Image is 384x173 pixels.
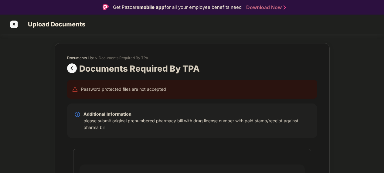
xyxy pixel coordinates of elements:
div: Password protected files are not accepted [81,86,166,93]
strong: mobile app [139,4,165,10]
img: svg+xml;base64,PHN2ZyB4bWxucz0iaHR0cDovL3d3dy53My5vcmcvMjAwMC9zdmciIHdpZHRoPSIyNCIgaGVpZ2h0PSIyNC... [72,86,78,93]
div: Documents Required By TPA [79,63,202,74]
img: svg+xml;base64,PHN2ZyBpZD0iUHJldi0zMngzMiIgeG1sbnM9Imh0dHA6Ly93d3cudzMub3JnLzIwMDAvc3ZnIiB3aWR0aD... [67,63,79,73]
div: > [95,56,97,60]
b: Additional Information [83,111,131,117]
span: Upload Documents [22,21,88,28]
div: Documents List [67,56,94,60]
img: Stroke [284,4,286,11]
div: Documents Required By TPA [99,56,148,60]
div: Get Pazcare for all your employee benefits need [113,4,242,11]
img: svg+xml;base64,PHN2ZyBpZD0iQ3Jvc3MtMzJ4MzIiIHhtbG5zPSJodHRwOi8vd3d3LnczLm9yZy8yMDAwL3N2ZyIgd2lkdG... [9,19,19,29]
div: please submit original prenumbered pharmacy bill with drug license number with paid stamp/receipt... [83,117,310,131]
img: Logo [103,4,109,10]
a: Download Now [246,4,284,11]
img: svg+xml;base64,PHN2ZyBpZD0iSW5mby0yMHgyMCIgeG1sbnM9Imh0dHA6Ly93d3cudzMub3JnLzIwMDAvc3ZnIiB3aWR0aD... [74,111,80,117]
